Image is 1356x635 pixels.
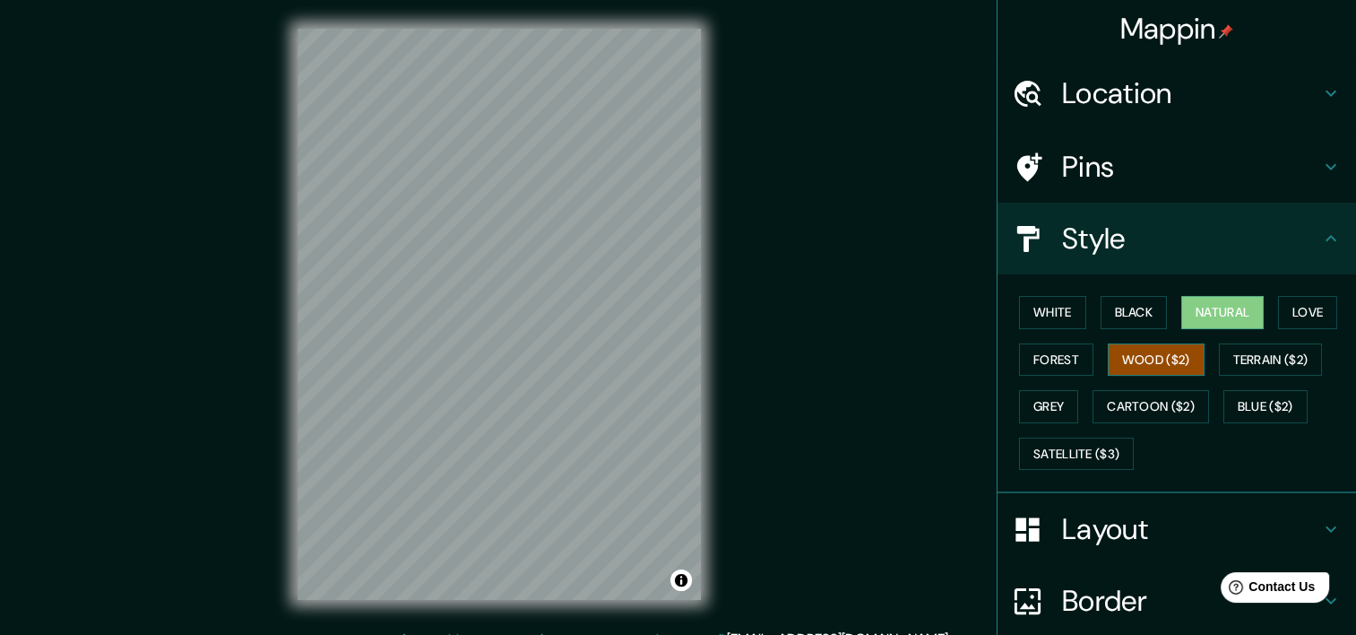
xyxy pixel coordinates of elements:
button: Grey [1019,390,1078,423]
button: White [1019,296,1086,329]
h4: Border [1062,583,1320,619]
div: Pins [998,131,1356,203]
button: Terrain ($2) [1219,344,1323,377]
h4: Location [1062,75,1320,111]
button: Blue ($2) [1223,390,1308,423]
button: Love [1278,296,1337,329]
canvas: Map [298,29,701,600]
iframe: Help widget launcher [1196,565,1336,615]
div: Layout [998,493,1356,565]
div: Location [998,57,1356,129]
div: Style [998,203,1356,274]
button: Wood ($2) [1108,344,1205,377]
h4: Layout [1062,511,1320,547]
button: Toggle attribution [670,570,692,591]
h4: Style [1062,221,1320,257]
button: Natural [1181,296,1264,329]
button: Forest [1019,344,1093,377]
h4: Mappin [1120,11,1234,47]
h4: Pins [1062,149,1320,185]
button: Black [1101,296,1168,329]
img: pin-icon.png [1219,24,1233,39]
button: Satellite ($3) [1019,438,1134,471]
button: Cartoon ($2) [1093,390,1209,423]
